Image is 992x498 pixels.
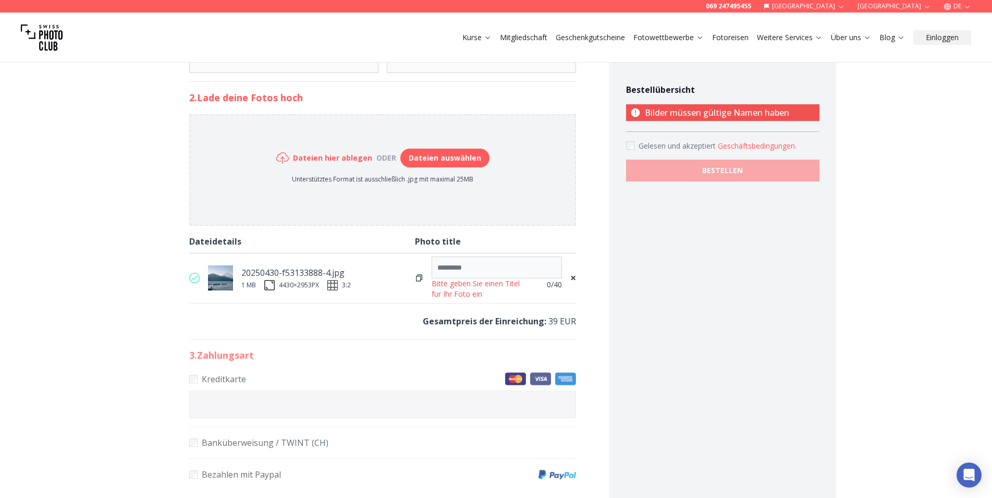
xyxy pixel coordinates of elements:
img: ratio [327,280,338,290]
button: Über uns [827,30,875,45]
p: 39 EUR [189,314,576,329]
a: Fotoreisen [712,32,749,43]
span: × [570,271,576,285]
div: 20250430-f53133888-4.jpg [241,265,351,280]
a: Kurse [462,32,492,43]
button: Weitere Services [753,30,827,45]
div: Dateidetails [189,234,415,249]
button: BESTELLEN [626,160,819,181]
button: Accept termsGelesen und akzeptiert [718,141,797,151]
input: Accept terms [626,141,634,150]
b: Gesamtpreis der Einreichung : [423,315,546,327]
h6: Dateien hier ablegen [293,153,372,163]
button: Blog [875,30,909,45]
button: Einloggen [913,30,971,45]
button: Geschenkgutscheine [552,30,629,45]
h2: 2. Lade deine Fotos hoch [189,90,576,105]
a: Geschenkgutscheine [556,32,625,43]
img: valid [189,273,200,283]
img: Swiss photo club [21,17,63,58]
a: Weitere Services [757,32,823,43]
img: size [264,280,275,290]
a: Fotowettbewerbe [633,32,704,43]
button: Dateien auswählen [400,149,489,167]
span: Gelesen und akzeptiert [639,141,718,151]
div: 1 MB [241,281,256,289]
img: thumb [208,265,233,290]
a: Über uns [831,32,871,43]
a: Mitgliedschaft [500,32,547,43]
div: oder [372,153,400,163]
p: Bilder müssen gültige Namen haben [626,104,819,121]
p: Unterstütztes Format ist ausschließlich .jpg mit maximal 25MB [276,175,489,184]
a: 069 247495455 [706,2,751,10]
span: 0 /40 [547,280,562,290]
b: BESTELLEN [702,165,743,176]
h4: Bestellübersicht [626,83,819,96]
div: Bitte geben Sie einen Titel für Ihr Foto ein [432,278,530,299]
button: Mitgliedschaft [496,30,552,45]
button: Fotowettbewerbe [629,30,708,45]
button: Kurse [458,30,496,45]
button: Fotoreisen [708,30,753,45]
a: Blog [879,32,905,43]
div: Open Intercom Messenger [957,463,982,488]
div: 4430 × 2953 PX [279,281,319,289]
div: Photo title [415,234,576,249]
span: 3:2 [342,281,351,289]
